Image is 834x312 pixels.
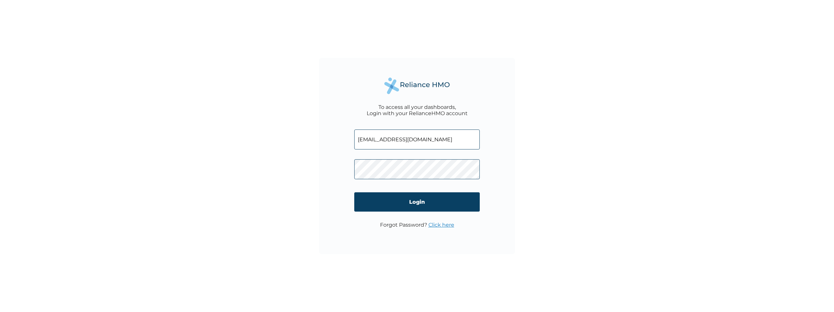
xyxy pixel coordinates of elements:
[384,78,450,94] img: Reliance Health's Logo
[428,222,454,228] a: Click here
[354,130,480,149] input: Email address or HMO ID
[354,192,480,212] input: Login
[367,104,468,116] div: To access all your dashboards, Login with your RelianceHMO account
[380,222,454,228] p: Forgot Password?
